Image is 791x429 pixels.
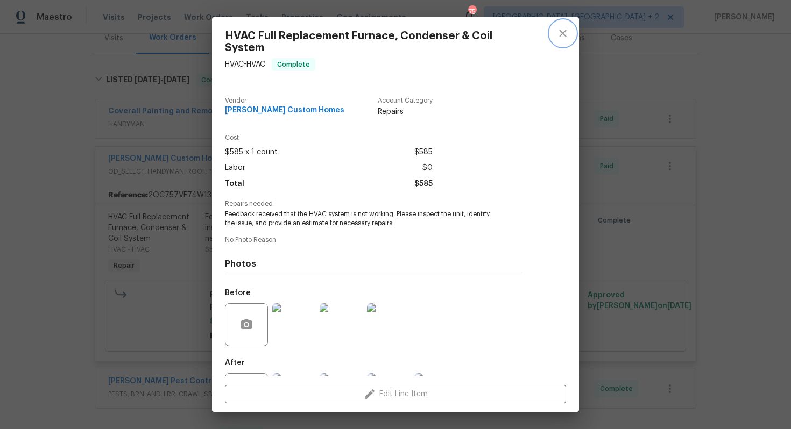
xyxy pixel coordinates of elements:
[414,145,433,160] span: $585
[225,145,278,160] span: $585 x 1 count
[273,59,314,70] span: Complete
[225,289,251,297] h5: Before
[378,97,433,104] span: Account Category
[225,30,511,54] span: HVAC Full Replacement Furnace, Condenser & Coil System
[225,134,433,141] span: Cost
[225,160,245,176] span: Labor
[422,160,433,176] span: $0
[225,61,265,68] span: HVAC - HVAC
[225,210,492,228] span: Feedback received that the HVAC system is not working. Please inspect the unit, identify the issu...
[378,106,433,117] span: Repairs
[225,97,344,104] span: Vendor
[225,259,522,269] h4: Photos
[414,176,433,192] span: $585
[225,201,522,208] span: Repairs needed
[225,237,522,244] span: No Photo Reason
[468,6,476,17] div: 75
[225,359,245,367] h5: After
[550,20,576,46] button: close
[225,176,244,192] span: Total
[225,106,344,115] span: [PERSON_NAME] Custom Homes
